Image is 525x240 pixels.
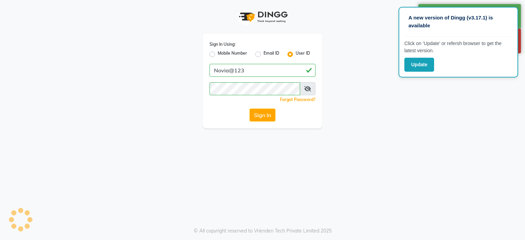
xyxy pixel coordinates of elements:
label: Sign In Using: [210,41,235,47]
img: logo1.svg [235,7,290,27]
label: Email ID [264,50,279,58]
label: User ID [296,50,310,58]
a: Forgot Password? [280,97,315,102]
button: Update [404,58,434,72]
p: Click on ‘Update’ or refersh browser to get the latest version. [404,40,512,54]
input: Username [210,64,315,77]
p: A new version of Dingg (v3.17.1) is available [408,14,508,29]
button: Sign In [250,109,275,122]
input: Username [210,82,300,95]
label: Mobile Number [218,50,247,58]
